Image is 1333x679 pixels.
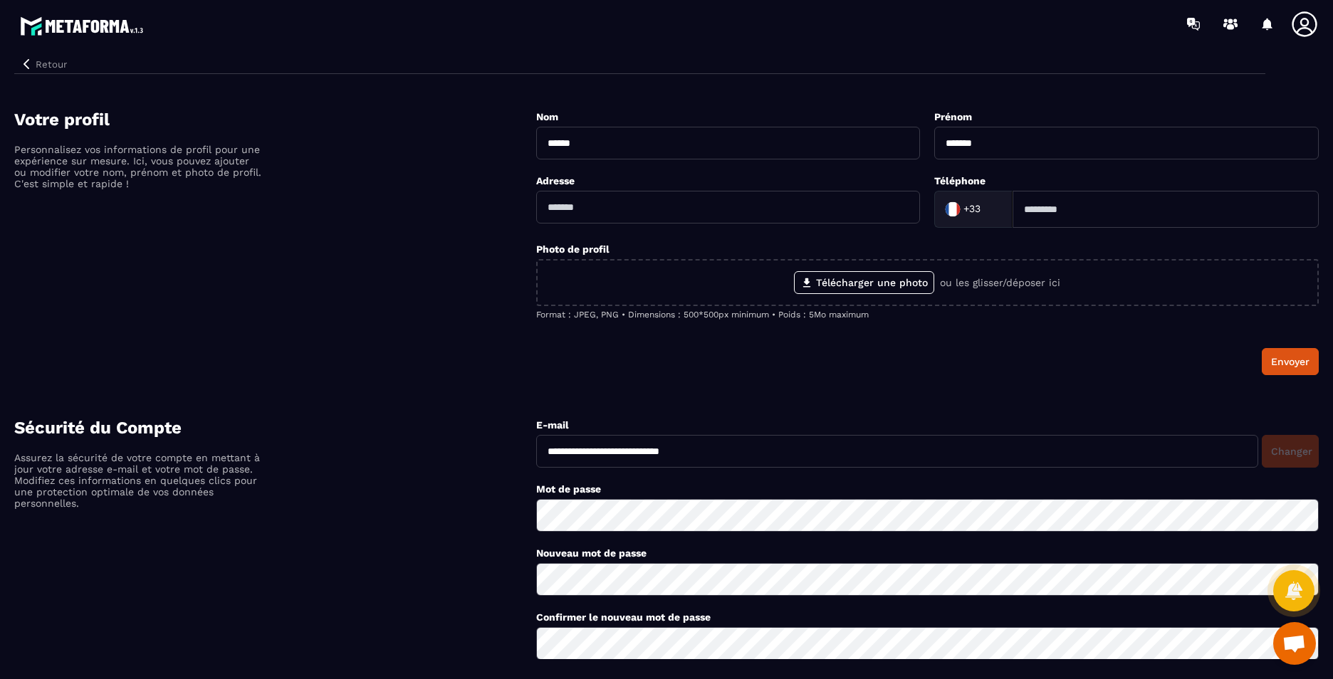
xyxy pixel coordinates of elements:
[1273,622,1316,665] div: Ouvrir le chat
[934,175,986,186] label: Téléphone
[934,111,972,122] label: Prénom
[963,202,981,216] span: +33
[536,611,711,623] label: Confirmer le nouveau mot de passe
[20,13,148,39] img: logo
[934,191,1013,228] div: Search for option
[536,483,601,495] label: Mot de passe
[536,310,1319,320] p: Format : JPEG, PNG • Dimensions : 500*500px minimum • Poids : 5Mo maximum
[14,452,263,509] p: Assurez la sécurité de votre compte en mettant à jour votre adresse e-mail et votre mot de passe....
[939,195,967,223] img: Country Flag
[983,199,998,220] input: Search for option
[536,243,610,255] label: Photo de profil
[14,55,73,73] button: Retour
[536,111,558,122] label: Nom
[940,277,1060,288] p: ou les glisser/déposer ici
[14,110,536,130] h4: Votre profil
[536,175,575,186] label: Adresse
[536,547,647,559] label: Nouveau mot de passe
[14,418,536,438] h4: Sécurité du Compte
[536,419,569,431] label: E-mail
[14,144,263,189] p: Personnalisez vos informations de profil pour une expérience sur mesure. Ici, vous pouvez ajouter...
[794,271,934,294] label: Télécharger une photo
[1262,348,1319,375] button: Envoyer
